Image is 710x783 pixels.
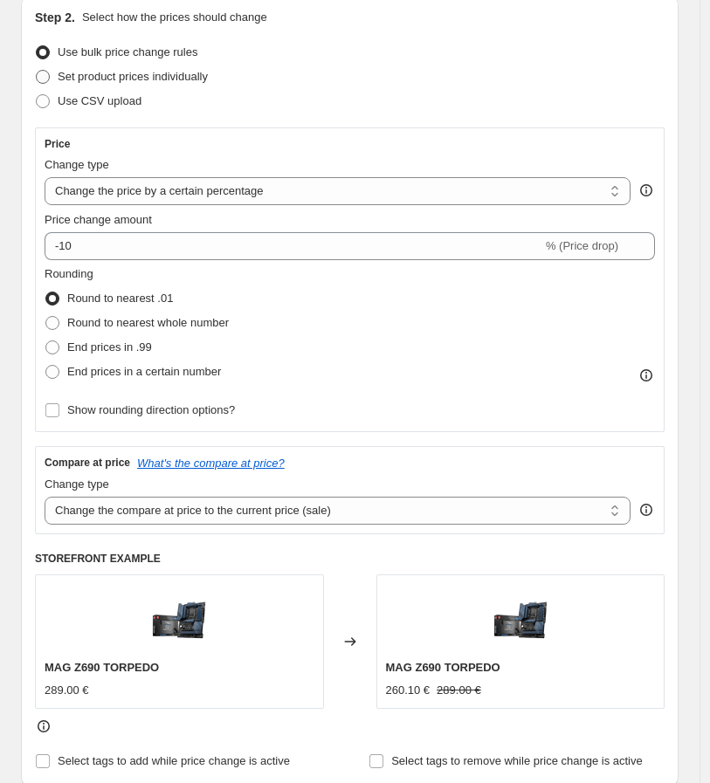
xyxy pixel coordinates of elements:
[58,754,290,767] span: Select tags to add while price change is active
[45,477,109,491] span: Change type
[486,584,555,654] img: MAG-Z690-TORPEDO_80x.png
[58,70,208,83] span: Set product prices individually
[45,232,542,260] input: -15
[137,457,285,470] button: What's the compare at price?
[45,456,130,470] h3: Compare at price
[45,213,152,226] span: Price change amount
[638,182,655,199] div: help
[45,661,159,674] span: MAG Z690 TORPEDO
[67,292,173,305] span: Round to nearest .01
[58,45,197,58] span: Use bulk price change rules
[144,584,214,654] img: MAG-Z690-TORPEDO_80x.png
[638,501,655,519] div: help
[386,661,500,674] span: MAG Z690 TORPEDO
[67,340,152,354] span: End prices in .99
[67,403,235,416] span: Show rounding direction options?
[45,137,70,151] h3: Price
[82,9,267,26] p: Select how the prices should change
[45,158,109,171] span: Change type
[58,94,141,107] span: Use CSV upload
[35,552,665,566] h6: STOREFRONT EXAMPLE
[45,267,93,280] span: Rounding
[437,682,481,699] strike: 289.00 €
[391,754,643,767] span: Select tags to remove while price change is active
[67,316,229,329] span: Round to nearest whole number
[45,682,89,699] div: 289.00 €
[546,239,618,252] span: % (Price drop)
[386,682,431,699] div: 260.10 €
[67,365,221,378] span: End prices in a certain number
[35,9,75,26] h2: Step 2.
